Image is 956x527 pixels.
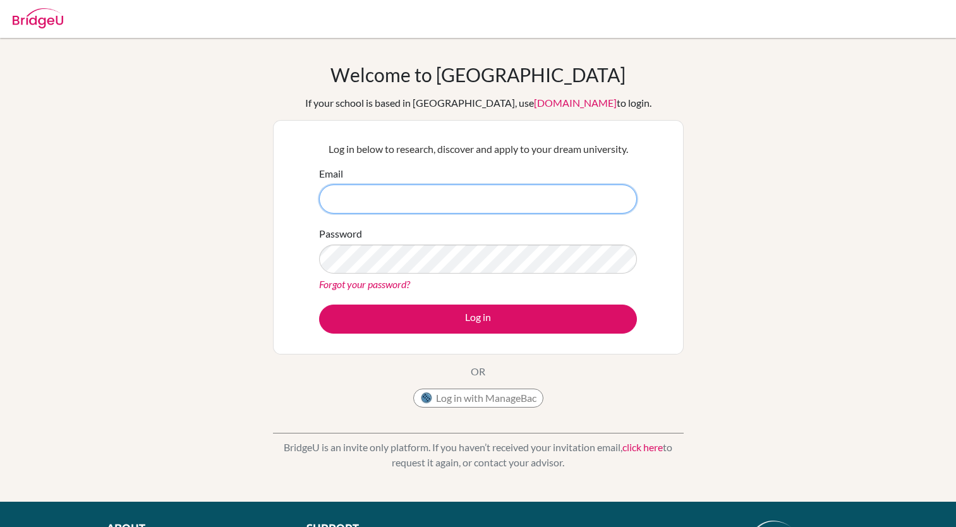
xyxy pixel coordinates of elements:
[319,278,410,290] a: Forgot your password?
[413,389,543,408] button: Log in with ManageBac
[622,441,663,453] a: click here
[319,142,637,157] p: Log in below to research, discover and apply to your dream university.
[273,440,684,470] p: BridgeU is an invite only platform. If you haven’t received your invitation email, to request it ...
[319,305,637,334] button: Log in
[471,364,485,379] p: OR
[305,95,651,111] div: If your school is based in [GEOGRAPHIC_DATA], use to login.
[319,226,362,241] label: Password
[330,63,626,86] h1: Welcome to [GEOGRAPHIC_DATA]
[13,8,63,28] img: Bridge-U
[319,166,343,181] label: Email
[534,97,617,109] a: [DOMAIN_NAME]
